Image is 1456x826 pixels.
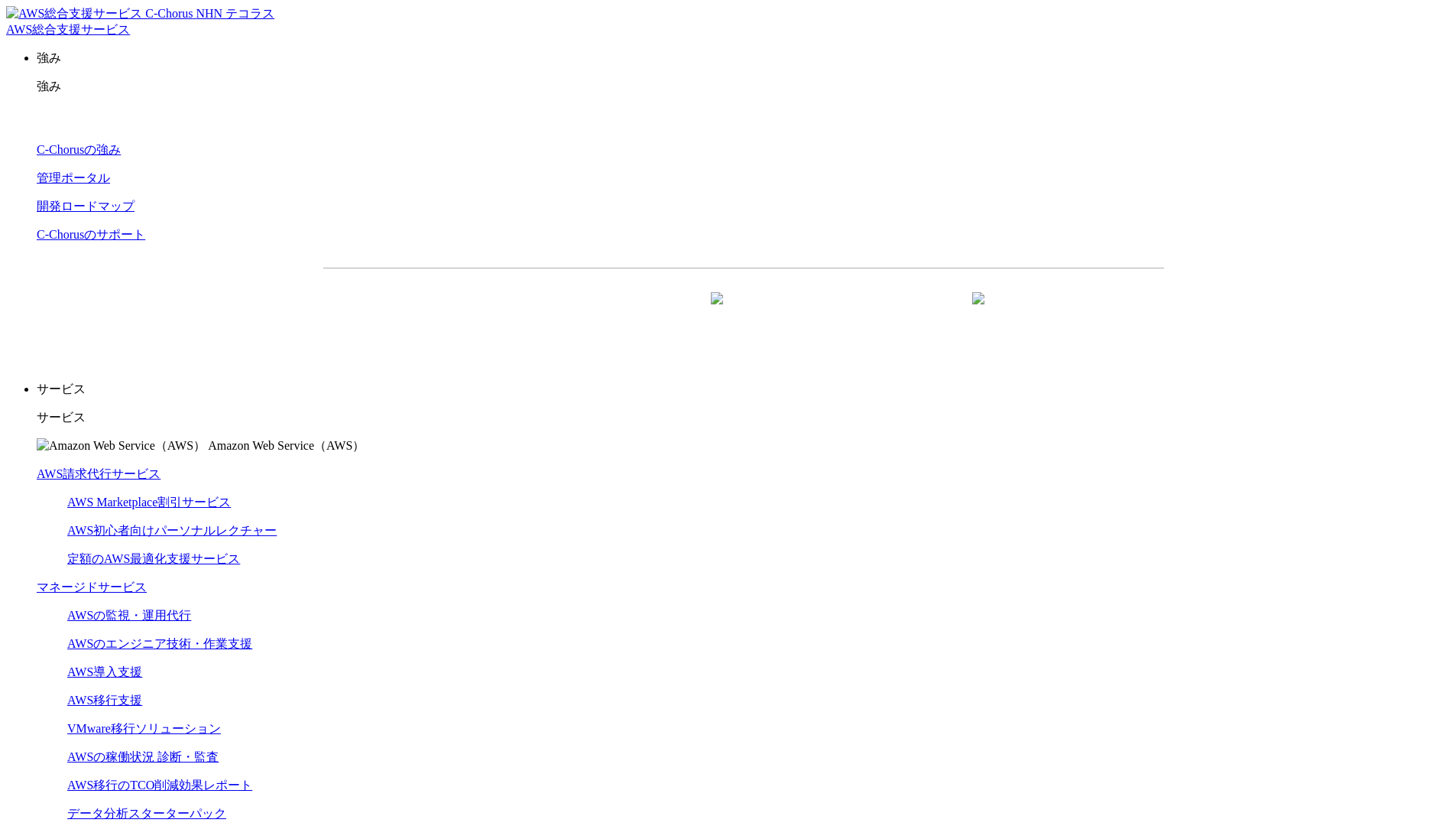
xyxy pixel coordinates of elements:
a: AWS移行のTCO削減効果レポート [67,779,252,792]
img: 矢印 [711,292,723,332]
p: サービス [37,410,1450,426]
a: マネージドサービス [37,580,147,593]
a: AWS Marketplace割引サービス [67,496,231,509]
a: 管理ポータル [37,171,110,184]
a: AWS総合支援サービス C-Chorus NHN テコラスAWS総合支援サービス [6,7,274,36]
span: Amazon Web Service（AWS） [208,439,365,452]
a: C-Chorusの強み [37,143,121,156]
a: AWSの監視・運用代行 [67,609,191,622]
img: Amazon Web Service（AWS） [37,438,206,454]
a: 資料を請求する [490,293,736,331]
a: VMware移行ソリューション [67,722,221,735]
a: AWS導入支援 [67,665,142,678]
p: 強み [37,50,1450,67]
a: AWS移行支援 [67,694,142,707]
a: AWSの稼働状況 診断・監査 [67,750,219,763]
a: AWSのエンジニア技術・作業支援 [67,637,252,650]
p: 強み [37,79,1450,95]
img: 矢印 [972,292,984,332]
a: 開発ロードマップ [37,200,135,213]
img: AWS総合支援サービス C-Chorus [6,6,193,22]
a: C-Chorusのサポート [37,228,145,241]
a: AWS初心者向けパーソナルレクチャー [67,524,277,537]
a: データ分析スターターパック [67,807,226,820]
a: 定額のAWS最適化支援サービス [67,552,240,565]
p: サービス [37,382,1450,398]
a: まずは相談する [751,293,997,331]
a: AWS請求代行サービス [37,467,161,480]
